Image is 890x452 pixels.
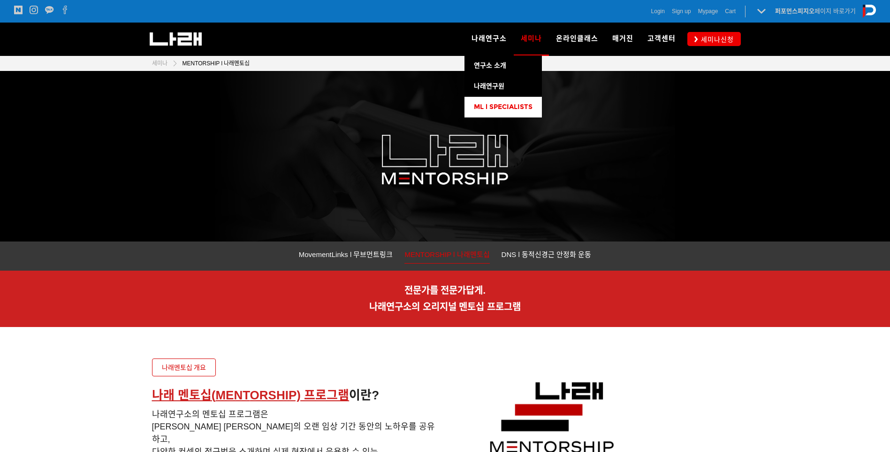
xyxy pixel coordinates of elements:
[404,250,489,258] span: MENTORSHIP l 나래멘토십
[250,388,350,402] u: ORSHIP) 프로그램
[514,23,549,55] a: 세미나
[404,249,489,264] a: MENTORSHIP l 나래멘토십
[464,97,542,117] a: ML l SPECIALISTS
[651,7,665,16] a: Login
[299,250,393,258] span: MovementLinks l 무브먼트링크
[404,285,486,296] span: 전문가를 전문가답게.
[775,8,856,15] a: 퍼포먼스피지오페이지 바로가기
[640,23,683,55] a: 고객센터
[464,55,542,76] a: 연구소 소개
[647,34,676,43] span: 고객센터
[369,302,521,312] span: 나래연구소의 오리지널 멘토십 프로그램
[502,250,592,258] span: DNS l 동적신경근 안정화 운동
[605,23,640,55] a: 매거진
[725,7,736,16] a: Cart
[549,23,605,55] a: 온라인클래스
[521,31,542,46] span: 세미나
[698,35,734,44] span: 세미나신청
[183,60,250,67] span: MENTORSHIP l 나래멘토십
[698,7,718,16] a: Mypage
[474,62,506,70] span: 연구소 소개
[464,76,542,97] a: 나래연구원
[152,60,167,67] span: 세미나
[472,34,507,43] span: 나래연구소
[556,34,598,43] span: 온라인클래스
[215,388,250,402] u: MENT
[152,388,380,402] span: 이란?
[152,388,216,402] u: 나래 멘토십(
[152,358,216,376] a: 나래멘토십 개요
[612,34,633,43] span: 매거진
[672,7,691,16] a: Sign up
[152,59,167,68] a: 세미나
[474,103,532,111] span: ML l SPECIALISTS
[464,23,514,55] a: 나래연구소
[775,8,814,15] strong: 퍼포먼스피지오
[474,82,504,90] span: 나래연구원
[178,59,250,68] a: MENTORSHIP l 나래멘토십
[299,249,393,263] a: MovementLinks l 무브먼트링크
[502,249,592,263] a: DNS l 동적신경근 안정화 운동
[687,32,741,46] a: 세미나신청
